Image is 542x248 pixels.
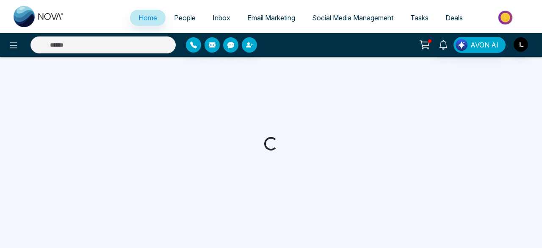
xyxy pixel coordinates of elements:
img: Nova CRM Logo [14,6,64,27]
a: Email Marketing [239,10,304,26]
span: Tasks [410,14,429,22]
img: Lead Flow [456,39,467,51]
img: User Avatar [514,37,528,52]
span: Email Marketing [247,14,295,22]
img: Market-place.gif [476,8,537,27]
a: Social Media Management [304,10,402,26]
a: Inbox [204,10,239,26]
span: Social Media Management [312,14,393,22]
a: Home [130,10,166,26]
span: AVON AI [470,40,498,50]
span: Inbox [213,14,230,22]
span: Home [138,14,157,22]
button: AVON AI [454,37,506,53]
a: People [166,10,204,26]
span: People [174,14,196,22]
a: Tasks [402,10,437,26]
a: Deals [437,10,471,26]
span: Deals [445,14,463,22]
